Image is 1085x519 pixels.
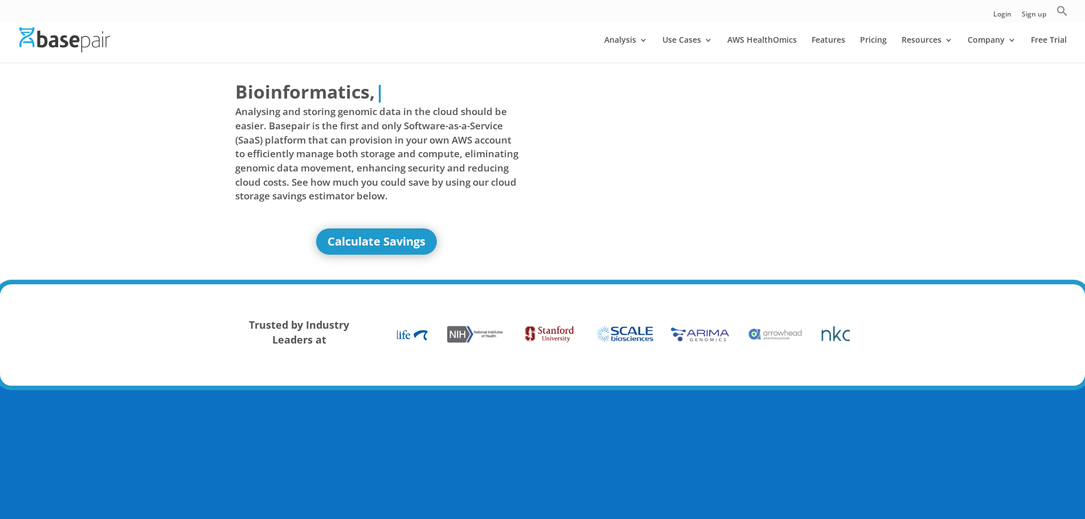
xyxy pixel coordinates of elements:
[235,105,519,203] span: Analysing and storing genomic data in the cloud should be easier. Basepair is the first and only ...
[727,36,797,63] a: AWS HealthOmics
[968,36,1016,63] a: Company
[993,11,1012,23] a: Login
[812,36,845,63] a: Features
[1057,5,1068,23] a: Search Icon Link
[19,27,110,52] img: Basepair
[604,36,648,63] a: Analysis
[1057,5,1068,17] svg: Search
[860,36,887,63] a: Pricing
[1031,36,1067,63] a: Free Trial
[316,228,437,255] a: Calculate Savings
[1022,11,1046,23] a: Sign up
[249,318,349,346] strong: Trusted by Industry Leaders at
[662,36,713,63] a: Use Cases
[235,79,375,105] span: Bioinformatics,
[551,79,835,238] iframe: Basepair - NGS Analysis Simplified
[902,36,953,63] a: Resources
[375,79,385,104] span: |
